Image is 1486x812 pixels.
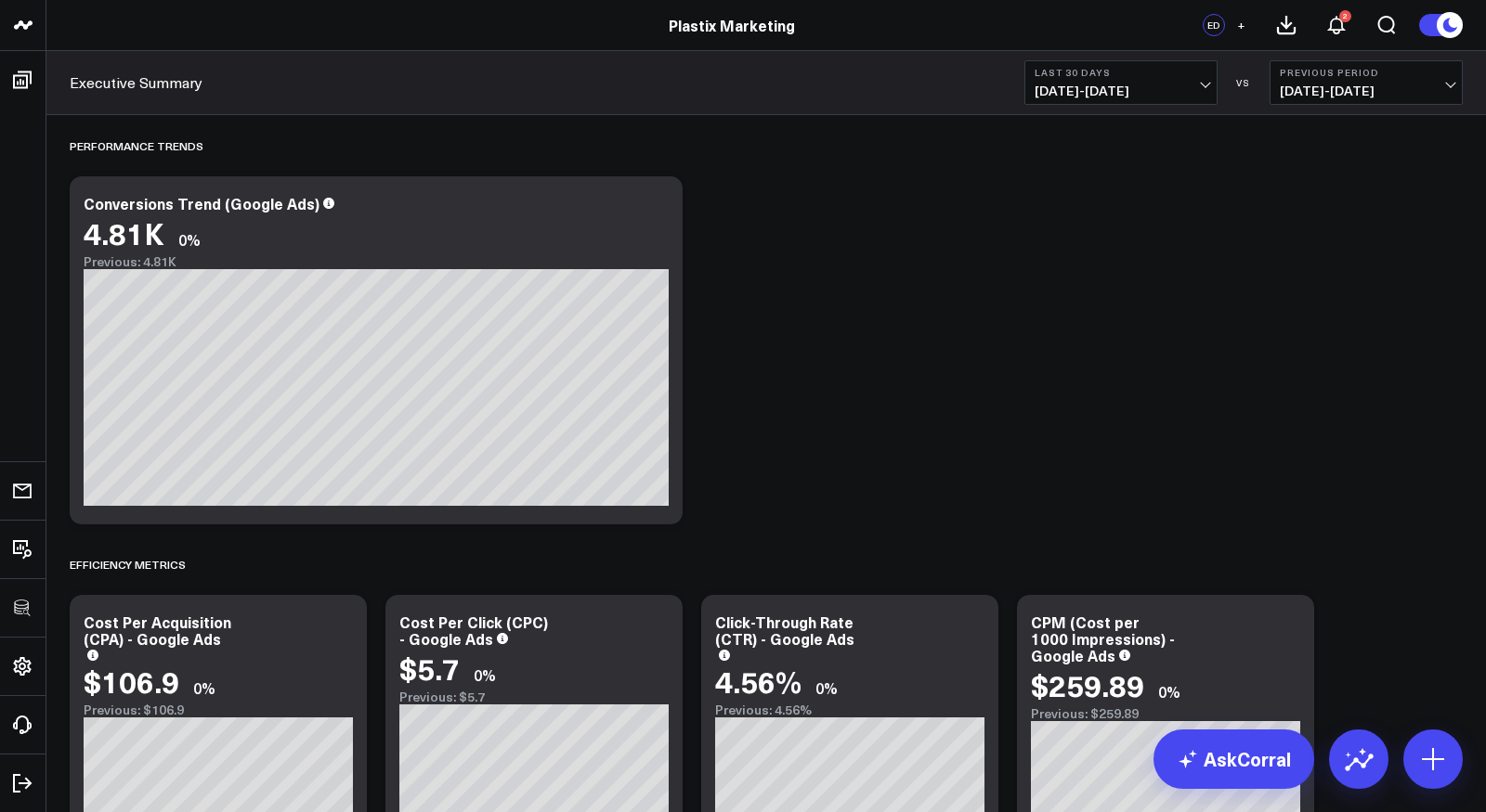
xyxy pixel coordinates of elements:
div: Cost Per Acquisition (CPA) - Google Ads [84,612,231,649]
div: Previous: 4.56% [715,702,984,717]
div: Performance Trends [70,124,203,167]
div: 2 [1339,10,1351,22]
div: 0% [178,229,201,250]
div: CPM (Cost per 1000 Impressions) - Google Ads [1031,612,1175,665]
a: Plastix Marketing [669,15,795,35]
div: Click-Through Rate (CTR) - Google Ads [715,612,854,649]
div: ED [1203,14,1225,36]
a: Executive Summary [70,72,202,93]
span: [DATE] - [DATE] [1035,84,1207,98]
button: + [1230,14,1252,36]
b: Last 30 Days [1035,67,1207,78]
div: Cost Per Click (CPC) - Google Ads [399,612,548,649]
span: + [1237,19,1245,32]
div: 4.56% [715,664,802,698]
div: 0% [815,677,838,698]
div: $106.9 [84,664,179,698]
div: Previous: $259.89 [1031,706,1300,721]
div: 4.81K [84,216,164,250]
div: 0% [474,664,496,685]
span: [DATE] - [DATE] [1280,84,1453,98]
div: Previous: $5.7 [399,690,669,704]
div: Previous: $106.9 [84,702,353,717]
div: Conversions Trend (Google Ads) [84,193,319,213]
div: VS [1227,77,1260,88]
button: Last 30 Days[DATE]-[DATE] [1024,60,1218,105]
button: Previous Period[DATE]-[DATE] [1270,60,1463,105]
div: $5.7 [399,651,460,685]
a: AskCorral [1154,729,1314,789]
div: $259.89 [1031,668,1144,702]
div: 0% [1158,681,1180,702]
div: Previous: 4.81K [84,254,669,269]
b: Previous Period [1280,67,1453,78]
div: 0% [193,677,215,698]
div: Efficiency Metrics [70,543,186,586]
